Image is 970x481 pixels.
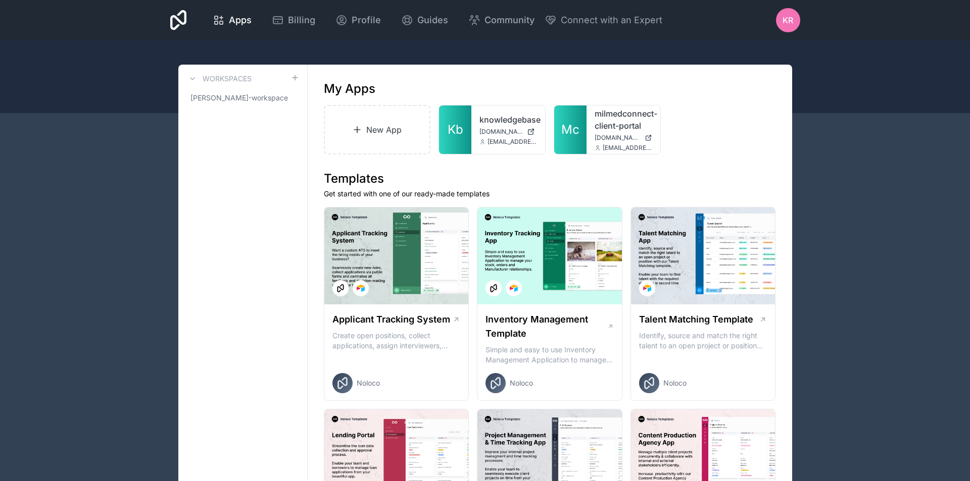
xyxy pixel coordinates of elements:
h1: Templates [324,171,776,187]
span: [EMAIL_ADDRESS][DOMAIN_NAME] [488,138,537,146]
span: Noloco [663,378,687,388]
p: Simple and easy to use Inventory Management Application to manage your stock, orders and Manufact... [486,345,614,365]
p: Get started with one of our ready-made templates [324,189,776,199]
a: Apps [205,9,260,31]
a: knowledgebase [479,114,537,126]
p: Identify, source and match the right talent to an open project or position with our Talent Matchi... [639,331,767,351]
h1: Talent Matching Template [639,312,753,327]
a: Profile [327,9,389,31]
a: Community [460,9,543,31]
img: Airtable Logo [510,284,518,292]
span: Profile [352,13,381,27]
span: [EMAIL_ADDRESS][DOMAIN_NAME] [603,144,652,152]
span: Mc [561,122,579,138]
a: Kb [439,105,471,154]
h1: Applicant Tracking System [332,312,450,327]
a: Mc [554,105,587,154]
span: Noloco [357,378,380,388]
span: [PERSON_NAME]-workspace [190,93,288,103]
span: Kb [448,122,463,138]
a: Billing [264,9,323,31]
span: Billing [288,13,315,27]
button: Connect with an Expert [545,13,662,27]
p: Create open positions, collect applications, assign interviewers, centralise candidate feedback a... [332,331,461,351]
span: Connect with an Expert [561,13,662,27]
a: [DOMAIN_NAME] [479,128,537,136]
span: [DOMAIN_NAME] [595,134,641,142]
img: Airtable Logo [357,284,365,292]
span: Community [484,13,535,27]
a: Workspaces [186,73,252,85]
a: Guides [393,9,456,31]
a: New App [324,105,431,154]
a: [DOMAIN_NAME] [595,134,652,142]
span: Noloco [510,378,533,388]
a: [PERSON_NAME]-workspace [186,89,299,107]
a: milmedconnect-client-portal [595,108,652,132]
span: [DOMAIN_NAME] [479,128,523,136]
span: Guides [417,13,448,27]
span: Apps [229,13,252,27]
h1: My Apps [324,81,375,97]
img: Airtable Logo [643,284,651,292]
h1: Inventory Management Template [486,312,607,341]
span: KR [783,14,793,26]
h3: Workspaces [203,74,252,84]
